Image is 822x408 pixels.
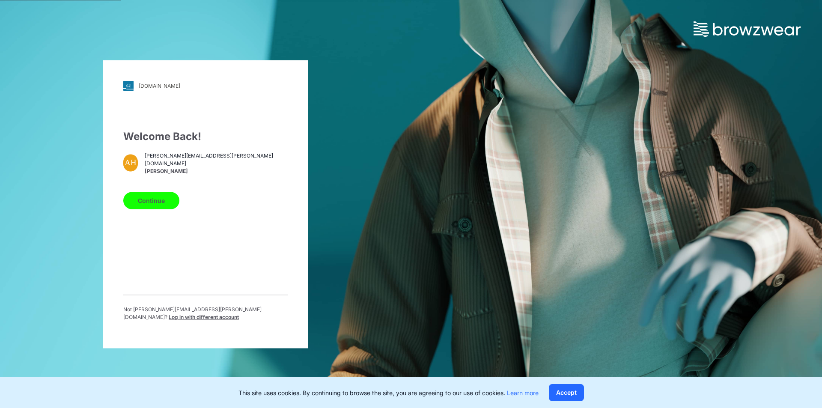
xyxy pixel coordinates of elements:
[238,388,539,397] p: This site uses cookies. By continuing to browse the site, you are agreeing to our use of cookies.
[549,384,584,401] button: Accept
[123,128,288,144] div: Welcome Back!
[123,154,138,171] div: AH
[145,152,288,167] span: [PERSON_NAME][EMAIL_ADDRESS][PERSON_NAME][DOMAIN_NAME]
[123,305,288,321] p: Not [PERSON_NAME][EMAIL_ADDRESS][PERSON_NAME][DOMAIN_NAME] ?
[145,167,288,175] span: [PERSON_NAME]
[123,192,179,209] button: Continue
[694,21,801,37] img: browzwear-logo.73288ffb.svg
[139,83,180,89] div: [DOMAIN_NAME]
[507,389,539,396] a: Learn more
[169,313,239,320] span: Log in with different account
[123,80,288,91] a: [DOMAIN_NAME]
[123,80,134,91] img: svg+xml;base64,PHN2ZyB3aWR0aD0iMjgiIGhlaWdodD0iMjgiIHZpZXdCb3g9IjAgMCAyOCAyOCIgZmlsbD0ibm9uZSIgeG...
